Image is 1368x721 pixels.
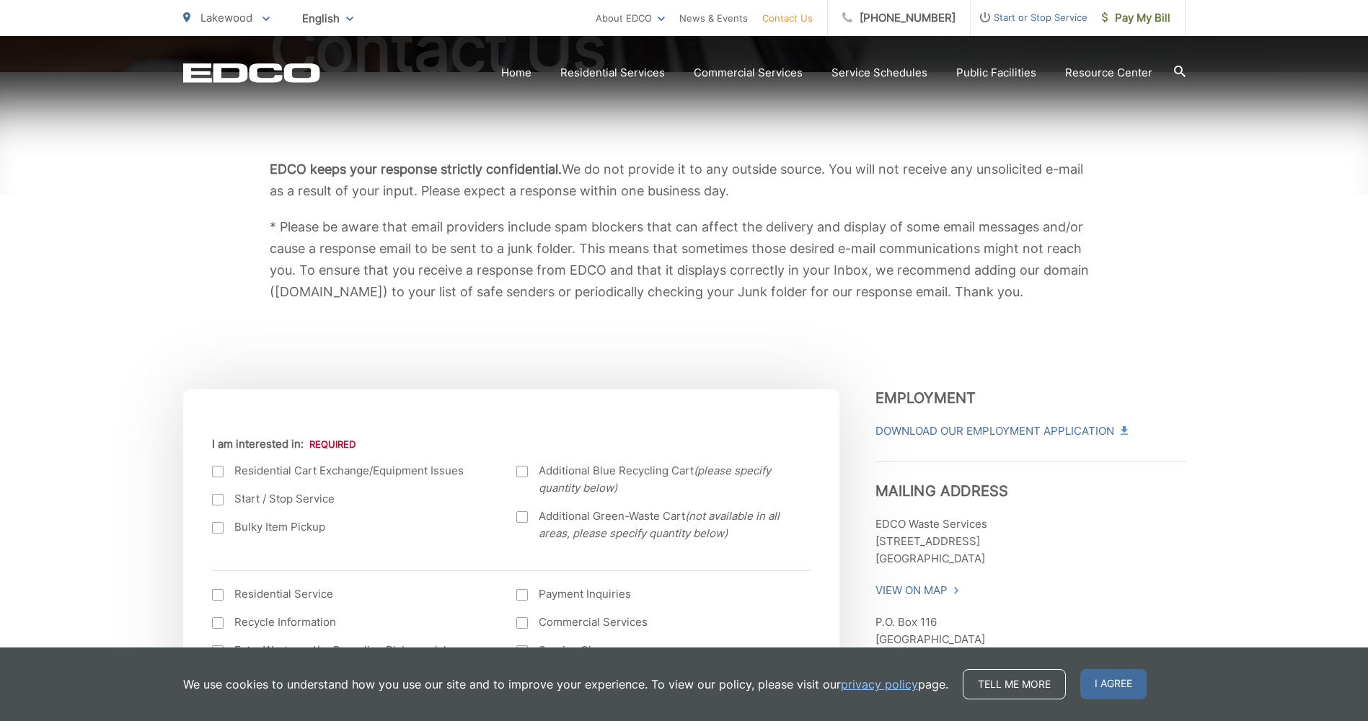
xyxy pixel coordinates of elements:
span: Additional Green-Waste Cart [539,508,793,542]
a: Public Facilities [956,64,1036,81]
span: Additional Blue Recycling Cart [539,462,793,497]
a: About EDCO [596,9,665,27]
label: Start / Stop Service [212,490,488,508]
a: View On Map [875,582,960,599]
a: Tell me more [963,669,1066,699]
a: EDCD logo. Return to the homepage. [183,63,320,83]
label: Residential Cart Exchange/Equipment Issues [212,462,488,479]
h3: Mailing Address [875,461,1186,500]
a: Resource Center [1065,64,1152,81]
a: Residential Services [560,64,665,81]
span: Pay My Bill [1102,9,1170,27]
label: Bulky Item Pickup [212,518,488,536]
a: News & Events [679,9,748,27]
label: Recycle Information [212,614,488,631]
p: We do not provide it to any outside source. You will not receive any unsolicited e-mail as a resu... [270,159,1099,202]
a: Contact Us [762,9,813,27]
p: EDCO Waste Services [STREET_ADDRESS] [GEOGRAPHIC_DATA] [875,516,1186,567]
span: Lakewood [200,11,252,25]
b: EDCO keeps your response strictly confidential. [270,162,562,177]
h3: Employment [875,389,1186,407]
span: I agree [1080,669,1147,699]
span: English [291,6,364,31]
label: Service Changes [516,642,793,659]
label: Commercial Services [516,614,793,631]
label: Extra Waste and/or Recycling Pick-ups (please specify below) [212,642,488,676]
label: Residential Service [212,585,488,603]
a: Home [501,64,531,81]
label: I am interested in: [212,438,356,451]
p: P.O. Box 116 [GEOGRAPHIC_DATA] [875,614,1186,648]
a: Download Our Employment Application [875,423,1126,440]
a: privacy policy [841,676,918,693]
p: * Please be aware that email providers include spam blockers that can affect the delivery and dis... [270,216,1099,303]
label: Payment Inquiries [516,585,793,603]
a: Service Schedules [831,64,927,81]
p: We use cookies to understand how you use our site and to improve your experience. To view our pol... [183,676,948,693]
a: Commercial Services [694,64,803,81]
